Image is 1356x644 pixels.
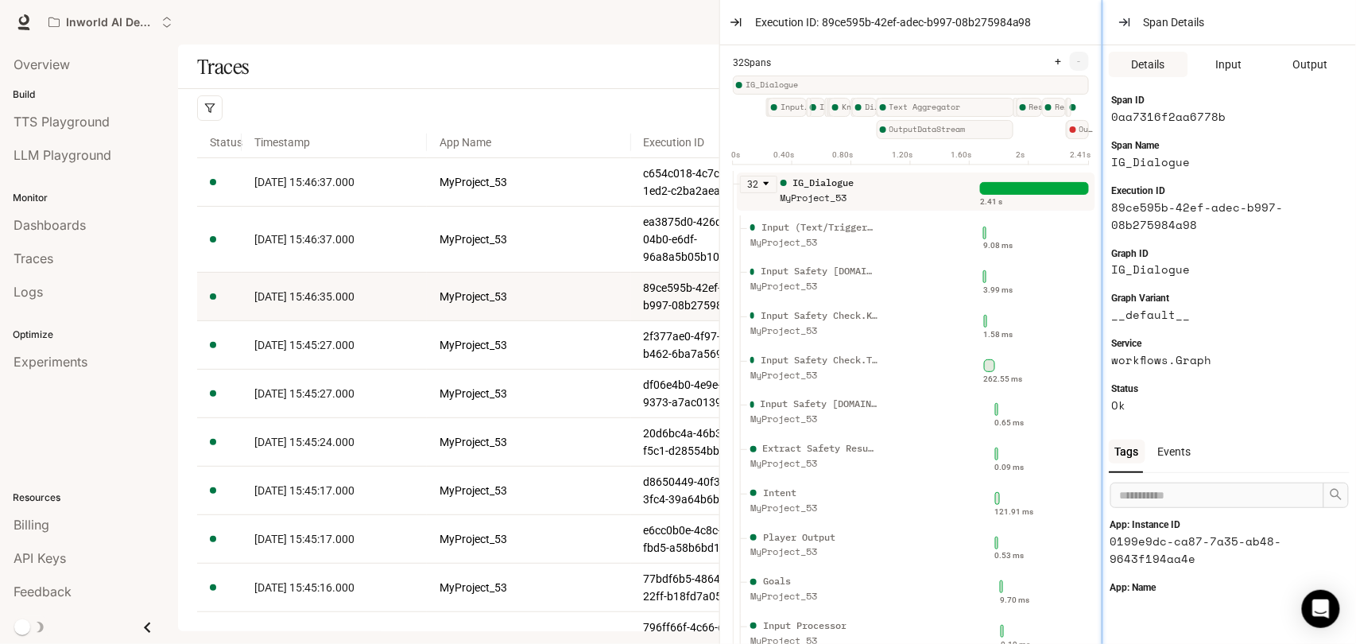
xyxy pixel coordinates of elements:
[1067,98,1071,117] div: TTS
[747,220,878,260] div: Input (Text/Trigger/Action) MyProject_53
[644,165,753,200] a: c654c018-4c7c-11d0-1ed2-c2ba2aeab828
[254,173,414,191] a: [DATE] 15:46:37.000
[644,279,753,314] a: 89ce595b-42ef-adec-b997-08b275984a98
[254,433,414,451] a: [DATE] 15:45:24.000
[254,336,414,354] a: [DATE] 15:45:27.000
[819,101,831,114] span: Intent
[733,76,1089,95] div: IG_Dialogue
[1112,138,1160,153] span: Span Name
[747,397,878,436] div: Input Safety Check.Safety Aggregator MyProject_53
[761,264,878,279] div: Input Safety [DOMAIN_NAME] Input
[1112,261,1327,278] article: IG_Dialogue
[747,177,758,192] article: 32
[1330,488,1342,501] span: search
[1112,351,1327,369] article: workflows.Graph
[825,98,830,117] div: Goals
[747,574,878,614] div: Goals MyProject_53
[889,123,1014,136] span: OutputDataStream
[1067,120,1089,139] div: OutputDataStream
[983,284,1013,297] div: 3.99 ms
[1110,580,1156,596] span: App: Name
[889,101,1014,114] span: Text Aggregator
[254,533,354,545] span: [DATE] 15:45:17.000
[877,98,1014,117] div: Text Aggregator
[440,482,618,499] a: MyProject_53
[747,264,878,304] div: Input Safety Check.Safety Input MyProject_53
[1216,56,1242,73] span: Input
[254,579,414,596] a: [DATE] 15:45:16.000
[768,98,807,117] div: Input Safety Check.Text Classifier
[1042,98,1065,117] div: Response Safety Check.Safety Aggregator
[984,328,1013,341] div: 1.58 ms
[852,98,876,117] div: Dialog Generation LLM
[1029,101,1049,114] span: Response Safety Check.Text Classifier
[750,501,878,516] div: MyProject_53
[440,385,618,402] a: MyProject_53
[750,324,878,339] div: MyProject_53
[763,530,835,545] div: Player Output
[1270,52,1350,77] button: Output
[865,101,882,114] span: Dialog Generation LLM
[254,290,354,303] span: [DATE] 15:46:35.000
[440,288,618,305] a: MyProject_53
[763,441,878,456] div: Extract Safety Result
[1066,98,1071,117] div: TTS Request
[644,425,753,460] a: 20d6bc4a-46b3-7e6c-f5c1-d28554bb259f
[254,630,354,642] span: [DATE] 15:45:11.000
[732,150,741,159] text: 0s
[254,436,354,448] span: [DATE] 15:45:24.000
[644,328,753,363] a: 2f377ae0-4f97-0925-b462-6ba7a5695c6d
[750,456,878,471] div: MyProject_53
[197,51,249,83] h1: Traces
[768,98,773,117] div: Input Safety Check.Keyword Matcher
[747,441,878,481] div: Extract Safety Result MyProject_53
[1302,590,1340,628] div: Open Intercom Messenger
[254,233,354,246] span: [DATE] 15:46:37.000
[1000,594,1029,607] div: 9.70 ms
[750,412,878,427] div: MyProject_53
[644,376,753,411] a: df06e4b0-4e9e-3c39-9373-a7ac0139eaec
[254,288,414,305] a: [DATE] 15:46:35.000
[829,98,850,117] div: Knowledge
[254,530,414,548] a: [DATE] 15:45:17.000
[763,619,847,634] div: Input Processor
[877,120,1014,139] div: OutputDataStream
[254,482,414,499] a: [DATE] 15:45:17.000
[747,353,878,393] div: Input Safety Check.Text Classifier MyProject_53
[984,373,1023,386] div: 262.55 ms
[761,308,878,324] div: Input Safety Check.Keyword Matcher
[1152,440,1198,464] div: Events
[793,176,854,191] div: IG_Dialogue
[763,574,791,589] div: Goals
[254,484,354,497] span: [DATE] 15:45:17.000
[254,581,354,594] span: [DATE] 15:45:16.000
[1112,291,1170,306] span: Graph Variant
[644,473,753,508] a: d8650449-40f3-7544-3fc4-39a64b6b9ba5
[1112,199,1327,234] article: 89ce595b-42ef-adec-b997-08b275984a98
[1112,246,1149,262] span: Graph ID
[761,397,878,412] div: Input Safety [DOMAIN_NAME] Aggregator
[746,79,1089,91] span: IG_Dialogue
[440,173,618,191] a: MyProject_53
[983,239,1013,252] div: 9.08 ms
[254,231,414,248] a: [DATE] 15:46:37.000
[777,176,908,215] div: IG_Dialogue MyProject_53
[842,101,857,114] span: Knowledge
[41,6,180,38] button: Open workspace menu
[1112,93,1145,108] span: Span ID
[892,150,912,159] text: 1.20s
[1132,56,1165,73] span: Details
[254,385,414,402] a: [DATE] 15:45:27.000
[1017,98,1043,117] div: Response Safety Check.Text Classifier
[1071,150,1091,159] text: 2.41s
[851,98,856,117] div: Dialog Prompt
[254,176,354,188] span: [DATE] 15:46:37.000
[440,433,618,451] a: MyProject_53
[747,530,878,570] div: Player Output MyProject_53
[1055,101,1071,114] span: Response Safety [DOMAIN_NAME] Aggregator
[440,530,618,548] a: MyProject_53
[995,549,1025,562] div: 0.53 ms
[829,98,834,117] div: Instruction Remover
[995,417,1025,429] div: 0.65 ms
